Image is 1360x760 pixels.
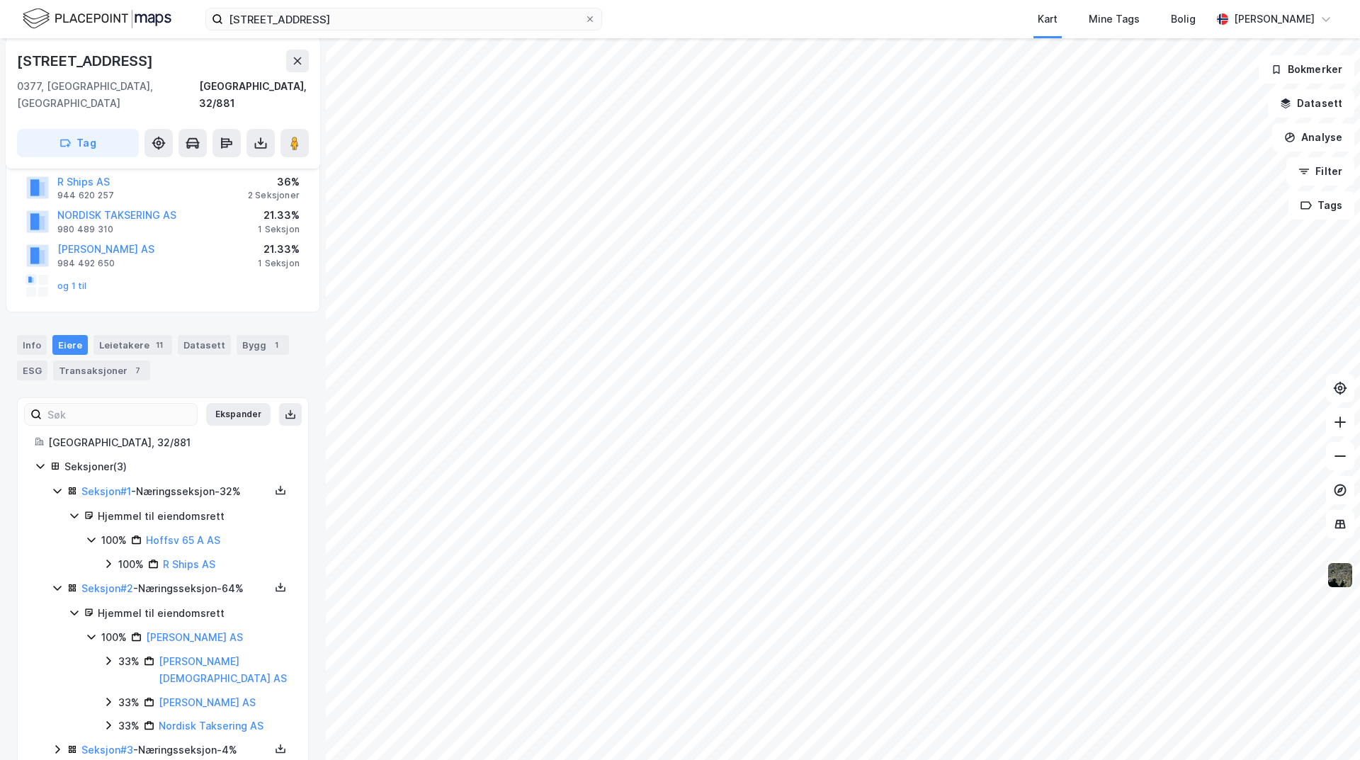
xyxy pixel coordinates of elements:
[178,335,231,355] div: Datasett
[17,78,199,112] div: 0377, [GEOGRAPHIC_DATA], [GEOGRAPHIC_DATA]
[53,361,150,380] div: Transaksjoner
[57,258,115,269] div: 984 492 650
[1089,11,1140,28] div: Mine Tags
[17,129,139,157] button: Tag
[101,532,127,549] div: 100%
[152,338,166,352] div: 11
[52,335,88,355] div: Eiere
[1327,562,1354,589] img: 9k=
[206,403,271,426] button: Ekspander
[118,694,140,711] div: 33%
[269,338,283,352] div: 1
[199,78,309,112] div: [GEOGRAPHIC_DATA], 32/881
[23,6,171,31] img: logo.f888ab2527a4732fd821a326f86c7f29.svg
[130,363,144,378] div: 7
[163,558,215,570] a: R Ships AS
[93,335,172,355] div: Leietakere
[1272,123,1354,152] button: Analyse
[1268,89,1354,118] button: Datasett
[258,258,300,269] div: 1 Seksjon
[159,696,256,708] a: [PERSON_NAME] AS
[81,485,131,497] a: Seksjon#1
[81,742,270,759] div: - Næringsseksjon - 4%
[42,404,197,425] input: Søk
[81,582,133,594] a: Seksjon#2
[118,653,140,670] div: 33%
[48,434,291,451] div: [GEOGRAPHIC_DATA], 32/881
[81,744,133,756] a: Seksjon#3
[118,556,144,573] div: 100%
[118,718,140,735] div: 33%
[146,631,243,643] a: [PERSON_NAME] AS
[57,190,114,201] div: 944 620 257
[1288,191,1354,220] button: Tags
[1286,157,1354,186] button: Filter
[64,458,291,475] div: Seksjoner ( 3 )
[159,655,287,684] a: [PERSON_NAME][DEMOGRAPHIC_DATA] AS
[1289,692,1360,760] div: Kontrollprogram for chat
[17,50,156,72] div: [STREET_ADDRESS]
[1259,55,1354,84] button: Bokmerker
[98,605,291,622] div: Hjemmel til eiendomsrett
[81,483,270,500] div: - Næringsseksjon - 32%
[1289,692,1360,760] iframe: Chat Widget
[237,335,289,355] div: Bygg
[81,580,270,597] div: - Næringsseksjon - 64%
[223,8,584,30] input: Søk på adresse, matrikkel, gårdeiere, leietakere eller personer
[17,361,47,380] div: ESG
[101,629,127,646] div: 100%
[146,534,220,546] a: Hoffsv 65 A AS
[159,720,263,732] a: Nordisk Taksering AS
[17,335,47,355] div: Info
[258,241,300,258] div: 21.33%
[57,224,113,235] div: 980 489 310
[248,190,300,201] div: 2 Seksjoner
[248,174,300,191] div: 36%
[1171,11,1196,28] div: Bolig
[258,224,300,235] div: 1 Seksjon
[1234,11,1315,28] div: [PERSON_NAME]
[1038,11,1058,28] div: Kart
[98,508,291,525] div: Hjemmel til eiendomsrett
[258,207,300,224] div: 21.33%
